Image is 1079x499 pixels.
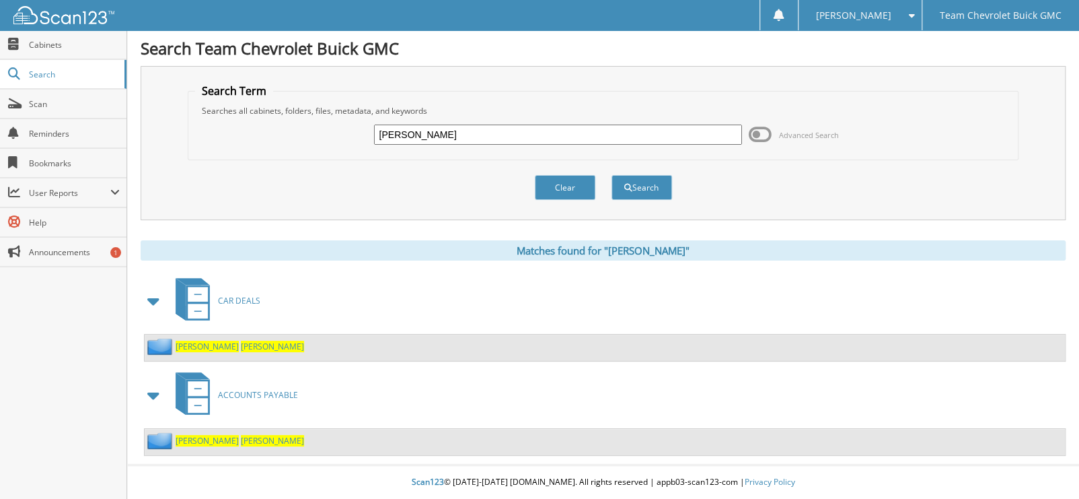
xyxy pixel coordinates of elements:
h1: Search Team Chevrolet Buick GMC [141,37,1066,59]
a: ACCOUNTS PAYABLE [168,368,298,422]
span: Search [29,69,118,80]
span: ACCOUNTS PAYABLE [218,389,298,401]
a: Privacy Policy [745,476,795,488]
span: CAR DEALS [218,295,260,306]
div: 1 [110,247,121,258]
span: User Reports [29,187,110,199]
button: Search [611,175,672,200]
legend: Search Term [195,84,273,98]
span: [PERSON_NAME] [241,341,304,352]
button: Clear [535,175,595,200]
span: Advanced Search [779,130,839,140]
span: [PERSON_NAME] [176,435,239,446]
span: Bookmarks [29,158,120,169]
span: Scan [29,98,120,110]
span: [PERSON_NAME] [816,11,891,20]
span: [PERSON_NAME] [176,341,239,352]
div: Matches found for "[PERSON_NAME]" [141,240,1066,261]
span: Team Chevrolet Buick GMC [940,11,1062,20]
img: folder2.png [147,338,176,355]
a: [PERSON_NAME] [PERSON_NAME] [176,341,304,352]
img: scan123-logo-white.svg [13,6,114,24]
span: Reminders [29,128,120,139]
span: Help [29,217,120,228]
div: © [DATE]-[DATE] [DOMAIN_NAME]. All rights reserved | appb03-scan123-com | [127,466,1079,499]
span: Scan123 [412,476,444,488]
div: Searches all cabinets, folders, files, metadata, and keywords [195,105,1012,117]
a: [PERSON_NAME] [PERSON_NAME] [176,435,304,446]
span: Cabinets [29,39,120,51]
span: Announcements [29,246,120,258]
a: CAR DEALS [168,274,260,327]
img: folder2.png [147,432,176,449]
span: [PERSON_NAME] [241,435,304,446]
